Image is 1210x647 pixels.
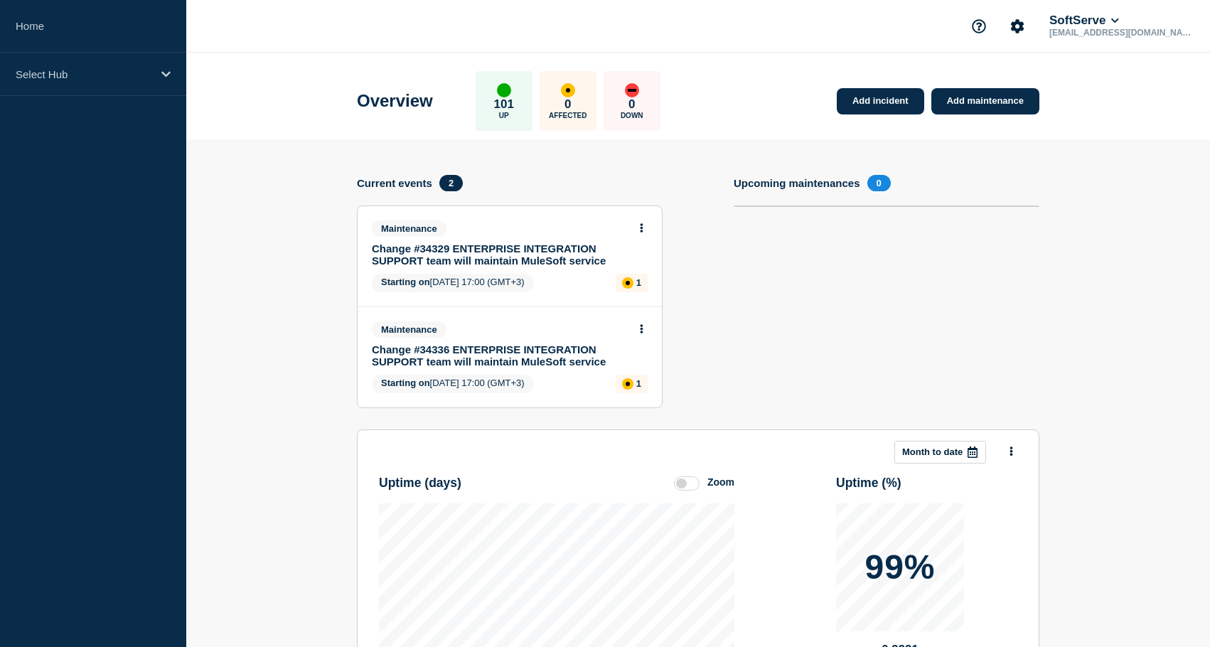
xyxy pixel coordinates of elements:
button: SoftServe [1046,14,1122,28]
h4: Upcoming maintenances [734,177,860,189]
div: up [497,83,511,97]
p: Up [499,112,509,119]
div: affected [561,83,575,97]
button: Support [964,11,994,41]
p: [EMAIL_ADDRESS][DOMAIN_NAME] [1046,28,1194,38]
h1: Overview [357,91,433,111]
span: [DATE] 17:00 (GMT+3) [372,274,534,292]
p: 1 [636,277,641,288]
span: Starting on [381,277,430,287]
span: [DATE] 17:00 (GMT+3) [372,375,534,393]
span: 2 [439,175,463,191]
p: 0 [628,97,635,112]
div: affected [622,378,633,390]
h4: Current events [357,177,432,189]
p: 101 [494,97,514,112]
div: Zoom [707,476,734,488]
button: Month to date [894,441,986,464]
a: Change #34329 ENTERPRISE INTEGRATION SUPPORT team will maintain MuleSoft service [372,242,628,267]
p: Month to date [902,447,963,457]
p: 99% [864,550,935,584]
span: Starting on [381,378,430,388]
a: Add maintenance [931,88,1039,114]
p: 0 [564,97,571,112]
span: Maintenance [372,220,446,237]
h3: Uptime ( % ) [836,476,901,491]
p: Select Hub [16,68,152,80]
p: Affected [549,112,587,119]
span: 0 [867,175,891,191]
div: down [625,83,639,97]
a: Add incident [837,88,924,114]
h3: Uptime ( days ) [379,476,461,491]
a: Change #34336 ENTERPRISE INTEGRATION SUPPORT team will maintain MuleSoft service [372,343,628,368]
div: affected [622,277,633,289]
p: Down [621,112,643,119]
button: Account settings [1002,11,1032,41]
p: 1 [636,378,641,389]
span: Maintenance [372,321,446,338]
